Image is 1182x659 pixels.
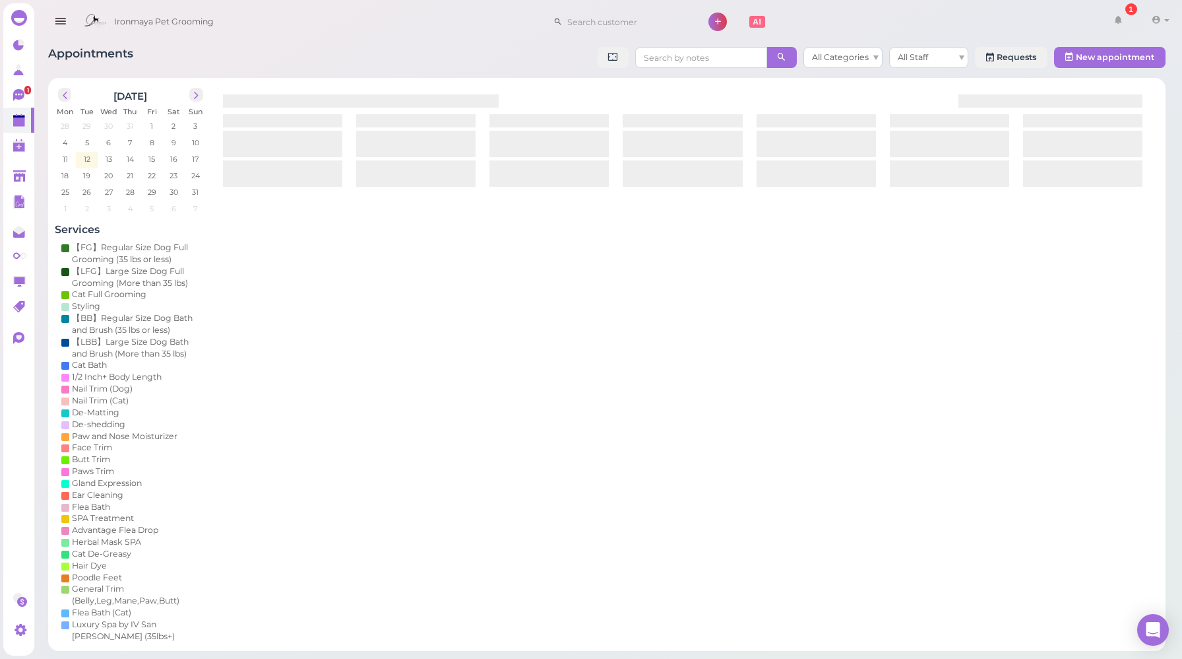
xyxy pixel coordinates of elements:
div: 【BB】Regular Size Dog Bath and Brush (35 lbs or less) [72,312,200,336]
span: 14 [125,153,135,165]
span: 3 [106,203,112,215]
div: Flea Bath (Cat) [72,607,131,619]
h2: [DATE] [114,88,148,102]
div: 【LFG】Large Size Dog Full Grooming (More than 35 lbs) [72,265,200,289]
span: 3 [193,120,199,132]
button: prev [58,88,72,102]
span: Wed [100,107,117,116]
span: 21 [126,170,135,182]
span: 29 [146,186,158,198]
div: Paw and Nose Moisturizer [72,431,177,442]
span: Sun [189,107,202,116]
span: 23 [169,170,179,182]
div: De-shedding [72,419,125,431]
span: 22 [147,170,158,182]
div: Face Trim [72,442,112,454]
span: 12 [82,153,92,165]
div: Luxury Spa by IV San [PERSON_NAME] (35lbs+) [72,619,200,642]
span: All Categories [812,52,869,62]
span: 4 [62,137,69,149]
span: 10 [191,137,201,149]
span: 16 [169,153,179,165]
span: 28 [60,120,71,132]
div: Cat Full Grooming [72,289,146,300]
div: 1/2 Inch+ Body Length [72,371,162,383]
div: Nail Trim (Cat) [72,395,129,407]
div: Paws Trim [72,466,114,477]
div: Poodle Feet [72,572,122,584]
span: 5 [149,203,156,215]
span: 5 [84,137,90,149]
div: SPA Treatment [72,512,134,524]
span: 7 [193,203,199,215]
span: All Staff [898,52,928,62]
span: 1 [24,86,31,94]
button: New appointment [1054,47,1166,68]
span: 6 [170,203,177,215]
input: Search customer [563,11,691,32]
span: Tue [80,107,94,116]
div: Butt Trim [72,454,110,466]
span: 2 [84,203,90,215]
div: Ear Cleaning [72,489,123,501]
h4: Services [55,223,206,236]
div: Cat Bath [72,359,107,371]
input: Search by notes [635,47,767,68]
span: Fri [147,107,157,116]
span: 19 [82,170,92,182]
div: Open Intercom Messenger [1137,614,1169,646]
div: Nail Trim (Dog) [72,383,133,395]
span: 7 [127,137,134,149]
span: 26 [82,186,93,198]
span: 29 [82,120,93,132]
span: Appointments [48,46,133,60]
span: 30 [104,120,115,132]
span: 13 [104,153,113,165]
div: 【LBB】Large Size Dog Bath and Brush (More than 35 lbs) [72,336,200,360]
span: Ironmaya Pet Grooming [114,3,214,40]
span: 6 [106,137,113,149]
div: De-Matting [72,407,119,419]
span: New appointment [1076,52,1154,62]
span: 9 [170,137,177,149]
div: Flea Bath [72,501,110,513]
a: Requests [975,47,1047,68]
div: 【FG】Regular Size Dog Full Grooming (35 lbs or less) [72,242,200,265]
button: next [189,88,203,102]
span: 31 [126,120,135,132]
div: General Trim (Belly,Leg,Mane,Paw,Butt) [72,583,200,607]
div: Gland Expression [72,477,142,489]
span: 18 [61,170,71,182]
span: 28 [125,186,136,198]
span: 1 [63,203,68,215]
span: 11 [61,153,69,165]
span: Mon [57,107,74,116]
span: 25 [60,186,71,198]
div: Cat De-Greasy [72,548,131,560]
span: 24 [190,170,201,182]
span: 4 [127,203,134,215]
span: Sat [168,107,180,116]
span: 27 [104,186,114,198]
div: 1 [1125,3,1137,15]
span: 31 [191,186,201,198]
span: 15 [148,153,157,165]
span: 20 [104,170,115,182]
div: Styling [72,300,100,312]
span: 17 [191,153,201,165]
a: 1 [3,83,34,108]
span: 1 [150,120,155,132]
span: 8 [148,137,156,149]
div: Advantage Flea Drop [72,524,158,536]
div: Hair Dye [72,560,107,572]
span: Thu [124,107,137,116]
span: 30 [168,186,179,198]
span: 2 [171,120,177,132]
div: Herbal Mask SPA [72,536,141,548]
